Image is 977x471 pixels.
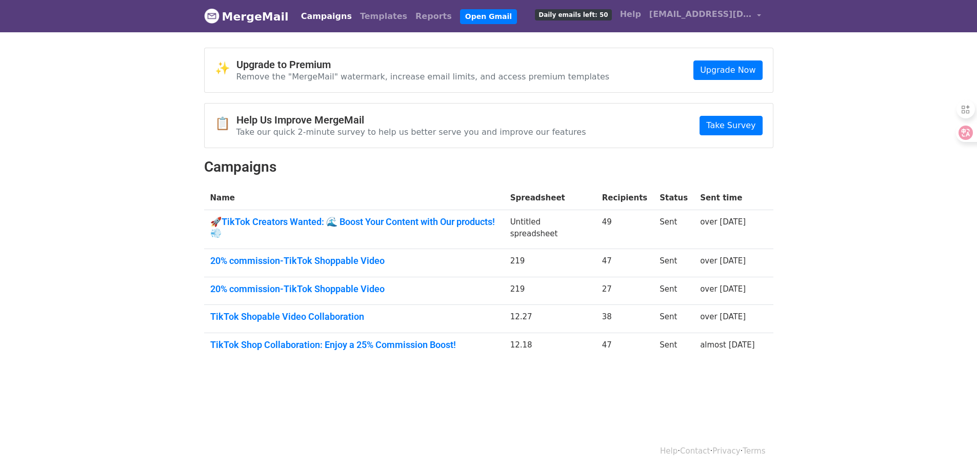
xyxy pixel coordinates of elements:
[653,333,694,361] td: Sent
[210,255,498,267] a: 20% commission-TikTok Shoppable Video
[204,6,289,27] a: MergeMail
[204,186,504,210] th: Name
[504,249,596,277] td: 219
[700,312,746,321] a: over [DATE]
[596,249,654,277] td: 47
[680,446,710,456] a: Contact
[535,9,611,21] span: Daily emails left: 50
[411,6,456,27] a: Reports
[693,60,762,80] a: Upgrade Now
[204,8,220,24] img: MergeMail logo
[653,305,694,333] td: Sent
[504,277,596,305] td: 219
[712,446,740,456] a: Privacy
[596,333,654,361] td: 47
[531,4,615,25] a: Daily emails left: 50
[204,158,773,176] h2: Campaigns
[596,277,654,305] td: 27
[700,340,754,350] a: almost [DATE]
[660,446,677,456] a: Help
[700,284,746,294] a: over [DATE]
[596,186,654,210] th: Recipients
[926,422,977,471] iframe: Chat Widget
[236,114,586,126] h4: Help Us Improve MergeMail
[596,305,654,333] td: 38
[694,186,761,210] th: Sent time
[653,210,694,249] td: Sent
[210,339,498,351] a: TikTok Shop Collaboration: Enjoy a 25% Commission Boost!
[504,305,596,333] td: 12.27
[236,127,586,137] p: Take our quick 2-minute survey to help us better serve you and improve our features
[236,71,610,82] p: Remove the "MergeMail" watermark, increase email limits, and access premium templates
[700,256,746,265] a: over [DATE]
[356,6,411,27] a: Templates
[215,116,236,131] span: 📋
[215,61,236,76] span: ✨
[653,249,694,277] td: Sent
[700,116,762,135] a: Take Survey
[653,186,694,210] th: Status
[645,4,765,28] a: [EMAIL_ADDRESS][DOMAIN_NAME]
[504,210,596,249] td: Untitled spreadsheet
[504,333,596,361] td: 12.18
[460,9,517,24] a: Open Gmail
[596,210,654,249] td: 49
[743,446,765,456] a: Terms
[210,283,498,295] a: 20% commission-TikTok Shoppable Video
[700,217,746,227] a: over [DATE]
[210,216,498,238] a: 🚀TikTok Creators Wanted: 🌊 Boost Your Content with Our products! 💨
[297,6,356,27] a: Campaigns
[504,186,596,210] th: Spreadsheet
[649,8,752,21] span: [EMAIL_ADDRESS][DOMAIN_NAME]
[236,58,610,71] h4: Upgrade to Premium
[616,4,645,25] a: Help
[210,311,498,322] a: TikTok Shopable Video Collaboration
[653,277,694,305] td: Sent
